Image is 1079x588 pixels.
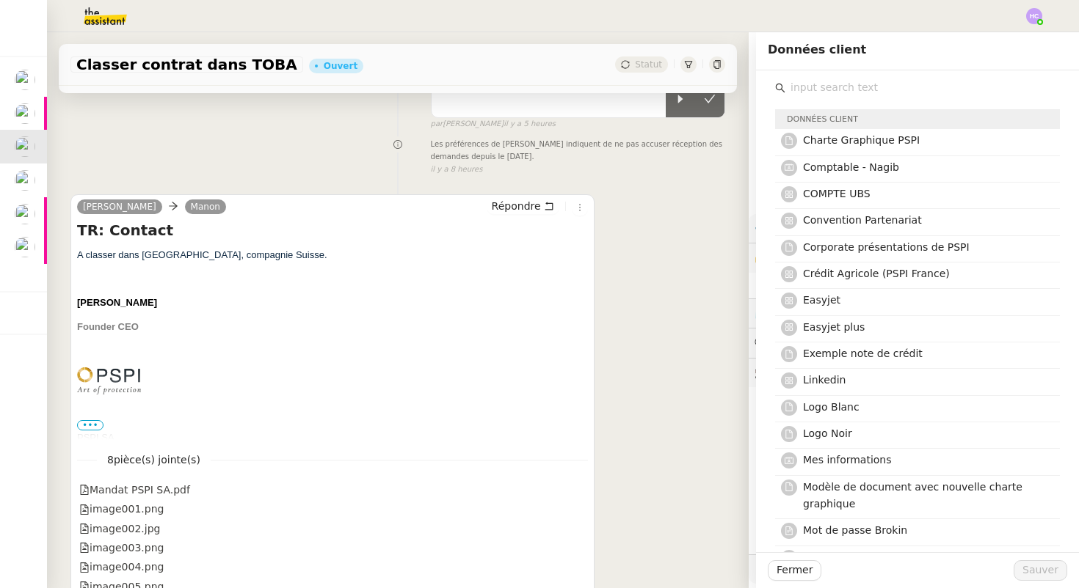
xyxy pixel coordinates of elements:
[77,321,139,332] span: Founder CEO
[76,57,297,72] span: Classer contrat dans TOBA
[431,163,483,176] span: il y a 8 heures
[15,103,35,124] img: users%2FNmPW3RcGagVdwlUj0SIRjiM8zA23%2Favatar%2Fb3e8f68e-88d8-429d-a2bd-00fb6f2d12db
[803,188,871,199] span: COMPTE UBS
[324,62,357,70] div: Ouvert
[15,204,35,224] img: users%2FNmPW3RcGagVdwlUj0SIRjiM8zA23%2Favatar%2Fb3e8f68e-88d8-429d-a2bd-00fb6f2d12db
[15,70,35,90] img: users%2Fa6PbEmLwvGXylUqKytRPpDpAx153%2Favatar%2Ffanny.png
[749,214,1079,243] div: ⚙️Procédures
[77,420,103,430] span: •••
[15,136,35,157] img: users%2Fa6PbEmLwvGXylUqKytRPpDpAx153%2Favatar%2Ffanny.png
[803,294,840,306] span: Easyjet
[803,268,950,279] span: Crédit Agricole (PSPI France)
[77,432,115,443] span: PSPI SA
[803,524,907,536] span: Mot de passe Brokin
[635,59,662,70] span: Statut
[77,249,327,260] span: A classer dans [GEOGRAPHIC_DATA], compagnie Suisse.
[431,139,725,163] span: Les préférences de [PERSON_NAME] indiquent de ne pas accuser réception des demandes depuis le [DA...
[803,481,1022,510] span: Modèle de document avec nouvelle charte graphique
[77,200,162,213] a: [PERSON_NAME]
[755,367,943,378] span: 🕵️
[755,337,849,348] span: 💬
[431,118,443,131] span: par
[79,482,190,499] div: Mandat PSPI SA.pdf
[803,241,970,253] span: Corporate présentations de PSPI
[77,297,157,308] span: [PERSON_NAME]
[803,401,860,413] span: Logo Blanc
[185,200,226,213] a: Manon
[768,43,866,56] span: Données client
[114,454,200,466] span: pièce(s) jointe(s)
[79,540,164,556] div: image003.png
[79,501,164,518] div: image001.png
[487,198,559,214] button: Répondre
[803,427,852,439] span: Logo Noir
[79,559,164,576] div: image004.png
[803,374,846,386] span: Linkedin
[775,109,1060,129] div: Données client
[749,359,1079,387] div: 🕵️Autres demandes en cours 19
[803,348,923,359] span: Exemple note de crédit
[492,199,541,213] span: Répondre
[768,560,821,581] button: Fermer
[1026,8,1042,24] img: svg
[755,249,850,266] span: 🔐
[803,161,899,173] span: Comptable - Nagib
[749,299,1079,328] div: ⏲️Tâches 1:38
[15,237,35,257] img: users%2FNmPW3RcGagVdwlUj0SIRjiM8zA23%2Favatar%2Fb3e8f68e-88d8-429d-a2bd-00fb6f2d12db
[803,551,1040,563] span: Nouveau Brokin (ne pas utiliser pour l'instant)
[749,243,1079,272] div: 🔐Données client
[803,454,892,466] span: Mes informations
[1014,560,1067,581] button: Sauver
[803,214,922,226] span: Convention Partenariat
[77,367,141,395] img: Une image contenant capture d’écran, cercle, Graphique, Police Description générée automatiquement
[755,563,800,575] span: 🧴
[803,134,920,146] span: Charte Graphique PSPI
[77,220,588,240] h4: TR: Contact
[431,118,556,131] small: [PERSON_NAME]
[803,321,865,333] span: Easyjet plus
[785,78,1060,98] input: input search text
[749,328,1079,357] div: 💬Commentaires
[777,562,813,578] span: Fermer
[749,555,1079,584] div: 🧴Autres
[755,220,831,237] span: ⚙️
[97,452,211,468] span: 8
[15,170,35,191] img: users%2FWH1OB8fxGAgLOjAz1TtlPPgOcGL2%2Favatar%2F32e28291-4026-4208-b892-04f74488d877
[79,521,160,537] div: image002.jpg
[755,307,856,319] span: ⏲️
[504,118,556,131] span: il y a 5 heures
